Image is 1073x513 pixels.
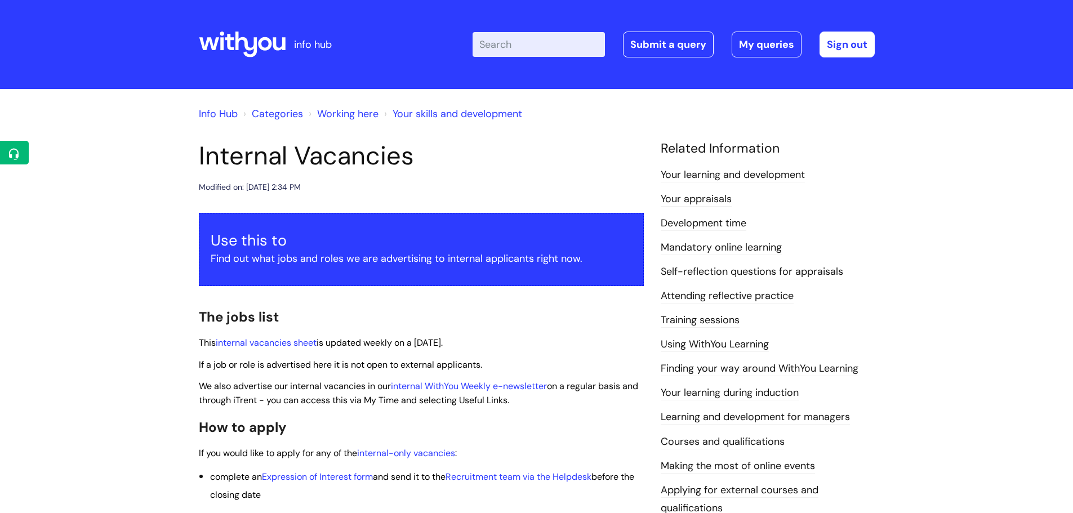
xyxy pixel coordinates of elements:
[391,380,547,392] a: internal WithYou Weekly e-newsletter
[199,447,457,459] span: If you would like to apply for any of the :
[820,32,875,57] a: Sign out
[661,386,799,400] a: Your learning during induction
[661,362,858,376] a: Finding your way around WithYou Learning
[661,240,782,255] a: Mandatory online learning
[211,231,632,249] h3: Use this to
[306,105,379,123] li: Working here
[473,32,605,57] input: Search
[446,471,591,483] a: Recruitment team via the Helpdesk
[661,141,875,157] h4: Related Information
[473,32,875,57] div: | -
[199,359,482,371] span: If a job or role is advertised here it is not open to external applicants.
[211,249,632,267] p: Find out what jobs and roles we are advertising to internal applicants right now.
[661,168,805,182] a: Your learning and development
[199,180,301,194] div: Modified on: [DATE] 2:34 PM
[661,313,740,328] a: Training sessions
[317,107,379,121] a: Working here
[381,105,522,123] li: Your skills and development
[294,35,332,53] p: info hub
[661,459,815,474] a: Making the most of online events
[252,107,303,121] a: Categories
[661,289,794,304] a: Attending reflective practice
[241,105,303,123] li: Solution home
[215,489,261,501] span: losing date
[661,216,746,231] a: Development time
[661,410,850,425] a: Learning and development for managers
[661,192,732,207] a: Your appraisals
[732,32,802,57] a: My queries
[661,435,785,449] a: Courses and qualifications
[199,107,238,121] a: Info Hub
[210,471,634,501] span: and send it to the before the c
[661,337,769,352] a: Using WithYou Learning
[199,380,638,406] span: We also advertise our internal vacancies in our on a regular basis and through iTrent - you can a...
[661,265,843,279] a: Self-reflection questions for appraisals
[210,471,262,483] span: complete an
[199,337,443,349] span: This is updated weekly on a [DATE].
[216,337,317,349] a: internal vacancies sheet
[393,107,522,121] a: Your skills and development
[199,141,644,171] h1: Internal Vacancies
[623,32,714,57] a: Submit a query
[357,447,455,459] a: internal-only vacancies
[262,471,373,483] a: Expression of Interest form
[199,308,279,325] span: The jobs list
[199,418,287,436] span: How to apply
